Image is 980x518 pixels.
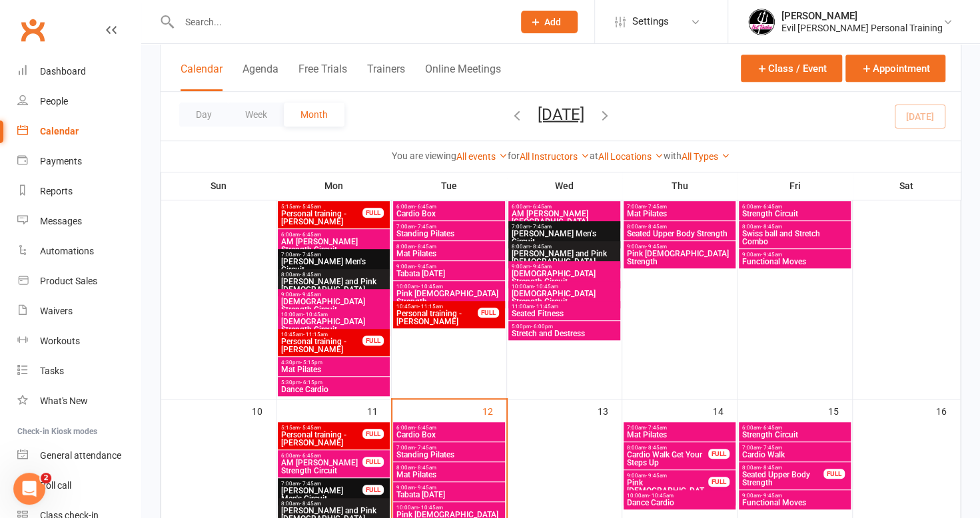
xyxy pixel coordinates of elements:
div: General attendance [40,450,121,461]
button: Appointment [845,55,945,82]
span: 5:00pm [511,324,618,330]
span: - 11:15am [418,304,443,310]
span: - 10:45am [418,505,443,511]
span: - 9:45am [761,252,782,258]
span: 9:00am [396,264,502,270]
span: - 10:45am [418,284,443,290]
span: Mat Pilates [626,431,733,439]
div: People [40,96,68,107]
th: Sat [853,172,961,200]
span: Add [544,17,561,27]
a: Workouts [17,326,141,356]
span: - 8:45am [415,244,436,250]
a: Product Sales [17,266,141,296]
span: 7:00am [280,252,387,258]
div: [PERSON_NAME] [781,10,943,22]
span: Seated Fitness [511,310,618,318]
div: 11 [367,399,391,421]
a: Calendar [17,117,141,146]
span: 10:00am [396,505,502,511]
span: 8:00am [741,224,848,230]
a: Automations [17,236,141,266]
span: 8:00am [396,244,502,250]
span: 8:00am [741,465,824,471]
span: Stretch and Destress [511,330,618,338]
span: [PERSON_NAME] and Pink [DEMOGRAPHIC_DATA] [511,250,618,266]
span: - 9:45am [646,244,667,250]
span: Seated Upper Body Strength [741,471,824,487]
span: Tabata [DATE] [396,491,502,499]
a: General attendance kiosk mode [17,441,141,471]
div: FULL [823,469,845,479]
span: 8:00am [280,272,387,278]
span: - 8:45am [761,465,782,471]
button: [DATE] [538,105,584,123]
span: 8:00am [626,445,709,451]
span: - 8:45am [300,501,321,507]
span: 10:00am [280,312,387,318]
span: 8:00am [511,244,618,250]
span: [PERSON_NAME] and Pink [DEMOGRAPHIC_DATA] [280,278,387,294]
span: Personal training - [PERSON_NAME] [280,210,363,226]
span: 9:00am [626,244,733,250]
span: - 9:45am [646,473,667,479]
span: 7:00am [280,481,363,487]
div: 10 [252,399,276,421]
span: 5:30pm [280,380,387,386]
span: Mat Pilates [396,471,502,479]
strong: with [664,150,682,161]
span: - 7:45am [415,445,436,451]
span: 8:00am [396,465,502,471]
span: Cardio Walk [741,451,848,459]
span: Settings [632,7,669,37]
button: Add [521,11,578,33]
a: Clubworx [16,13,49,47]
div: Evil [PERSON_NAME] Personal Training [781,22,943,34]
div: FULL [362,429,384,439]
span: 7:00am [741,445,848,451]
button: Class / Event [741,55,842,82]
span: AM [PERSON_NAME][GEOGRAPHIC_DATA] [511,210,618,226]
div: 13 [598,399,622,421]
span: Personal training - [PERSON_NAME] [396,310,478,326]
span: 8:00am [280,501,387,507]
span: Tabata [DATE] [396,270,502,278]
span: Mat Pilates [396,250,502,258]
span: - 10:45am [649,493,674,499]
span: [DEMOGRAPHIC_DATA] Strength Circuit [280,318,387,334]
div: FULL [478,308,499,318]
button: Trainers [367,63,405,91]
span: 6:00am [396,425,502,431]
div: FULL [362,336,384,346]
div: 15 [828,399,852,421]
span: - 8:45am [415,465,436,471]
span: 9:00am [741,252,848,258]
span: 10:00am [396,284,502,290]
span: 9:00am [280,292,387,298]
span: AM [PERSON_NAME] Strength Circuit [280,238,387,254]
a: Dashboard [17,57,141,87]
span: Personal training - [PERSON_NAME] [280,338,363,354]
span: - 10:45am [303,312,328,318]
div: Waivers [40,306,73,316]
span: Dance Cardio [280,386,387,393]
span: [PERSON_NAME] Men's Circuit [511,230,618,246]
span: 9:00am [626,473,709,479]
a: Roll call [17,471,141,501]
button: Online Meetings [425,63,501,91]
span: 6:00am [741,204,848,210]
th: Tue [392,172,507,200]
div: FULL [362,457,384,467]
span: - 7:45am [415,224,436,230]
span: - 5:15pm [300,360,322,366]
span: - 9:45am [300,292,321,298]
span: 7:00am [396,224,502,230]
span: - 7:45am [761,445,782,451]
span: Pink [DEMOGRAPHIC_DATA] Strength [626,250,733,266]
input: Search... [175,13,504,31]
span: 9:00am [741,493,848,499]
button: Free Trials [298,63,347,91]
span: 10:45am [280,332,363,338]
span: Cardio Box [396,210,502,218]
span: 10:00am [626,493,733,499]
